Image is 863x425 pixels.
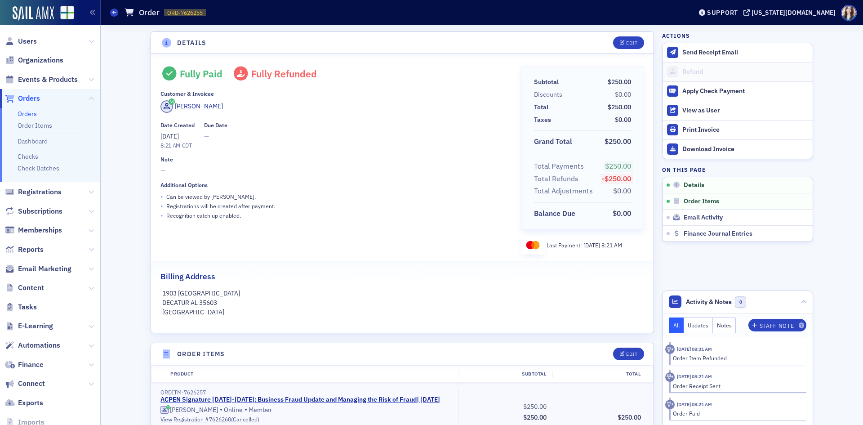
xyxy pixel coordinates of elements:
[160,182,208,188] div: Additional Options
[60,6,74,20] img: SailAMX
[170,406,218,414] div: [PERSON_NAME]
[626,352,637,357] div: Edit
[245,405,247,414] span: •
[177,38,207,48] h4: Details
[682,87,808,95] div: Apply Check Payment
[166,211,241,219] p: Recognition catch up enabled.
[534,161,584,172] div: Total Payments
[583,242,601,249] span: [DATE]
[534,90,562,99] div: Discounts
[684,318,713,333] button: Updates
[18,379,45,389] span: Connect
[534,103,552,112] span: Total
[160,415,452,423] a: View Registration #7626260(Cancelled)
[682,107,808,115] div: View as User
[615,90,631,98] span: $0.00
[608,78,631,86] span: $250.00
[5,264,71,274] a: Email Marketing
[534,208,578,219] span: Balance Due
[18,283,44,293] span: Content
[673,354,800,362] div: Order Item Refunded
[160,156,173,163] div: Note
[534,186,596,197] span: Total Adjustments
[5,245,44,255] a: Reports
[160,406,218,414] a: [PERSON_NAME]
[682,145,808,153] div: Download Invoice
[608,103,631,111] span: $250.00
[5,360,44,370] a: Finance
[160,389,452,396] div: ORDITM-7626257
[662,31,690,40] h4: Actions
[13,6,54,21] img: SailAMX
[18,302,37,312] span: Tasks
[841,5,857,21] span: Profile
[613,209,631,218] span: $0.00
[684,197,719,206] span: Order Items
[18,360,44,370] span: Finance
[160,405,452,414] div: Online Member
[160,211,163,220] span: •
[682,49,808,57] div: Send Receipt Email
[626,40,637,45] div: Edit
[160,271,215,282] h2: Billing Address
[677,346,712,352] time: 9/17/2025 08:31 AM
[18,164,59,172] a: Check Batches
[18,340,60,350] span: Automations
[18,321,53,331] span: E-Learning
[713,318,736,333] button: Notes
[534,186,593,197] div: Total Adjustments
[686,297,732,307] span: Activity & Notes
[166,192,256,201] p: Can be viewed by [PERSON_NAME] .
[180,142,192,149] span: CDT
[707,9,738,17] div: Support
[605,137,631,146] span: $250.00
[18,110,37,118] a: Orders
[18,187,62,197] span: Registrations
[665,344,675,354] div: Activity
[534,103,548,112] div: Total
[18,75,78,85] span: Events & Products
[204,132,227,141] span: —
[677,373,712,380] time: 9/17/2025 08:21 AM
[5,302,37,312] a: Tasks
[669,318,684,333] button: All
[18,152,38,161] a: Checks
[5,75,78,85] a: Events & Products
[18,264,71,274] span: Email Marketing
[752,9,836,17] div: [US_STATE][DOMAIN_NAME]
[160,100,223,113] a: [PERSON_NAME]
[760,323,794,328] div: Staff Note
[663,101,813,120] button: View as User
[18,121,52,130] a: Order Items
[162,289,643,298] p: 1903 [GEOGRAPHIC_DATA]
[534,77,562,87] span: Subtotal
[220,405,222,414] span: •
[684,230,752,238] span: Finance Journal Entries
[180,68,222,80] div: Fully Paid
[663,43,813,62] button: Send Receipt Email
[162,298,643,308] p: DECATUR AL 35603
[534,136,575,147] span: Grand Total
[534,115,554,125] span: Taxes
[602,174,631,183] span: -$250.00
[160,396,440,404] a: ACPEN Signature [DATE]-[DATE]: Business Fraud Update and Managing the Risk of Fraud| [DATE]
[682,126,808,134] div: Print Invoice
[177,349,225,359] h4: Order Items
[748,319,806,331] button: Staff Note
[523,413,547,421] span: $250.00
[613,186,631,195] span: $0.00
[164,371,458,378] div: Product
[601,242,622,249] span: 8:21 AM
[677,401,712,407] time: 9/17/2025 08:21 AM
[684,181,704,189] span: Details
[5,225,62,235] a: Memberships
[663,120,813,139] a: Print Invoice
[5,340,60,350] a: Automations
[18,36,37,46] span: Users
[160,201,163,211] span: •
[613,348,644,360] button: Edit
[160,90,214,97] div: Customer & Invoicee
[18,398,43,408] span: Exports
[682,68,808,76] div: Refund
